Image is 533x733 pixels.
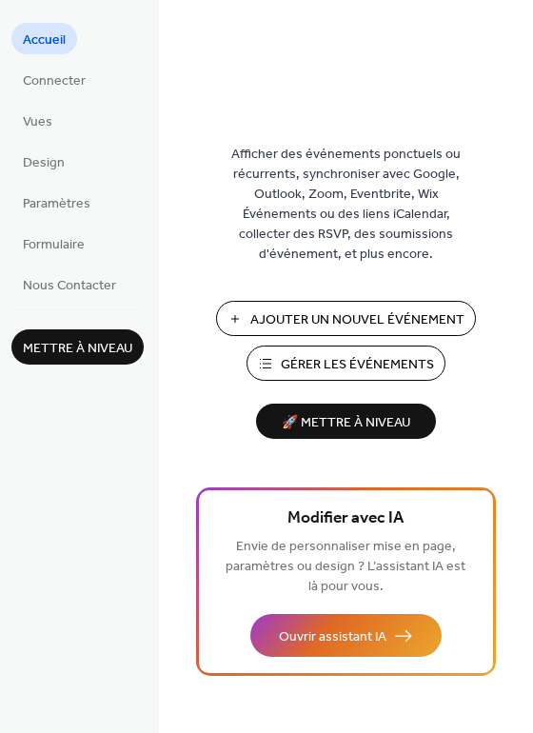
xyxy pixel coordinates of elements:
[11,64,97,95] a: Connecter
[23,30,66,50] span: Accueil
[11,187,102,218] a: Paramètres
[250,614,442,657] button: Ouvrir assistant IA
[287,505,404,532] span: Modifier avec IA
[23,153,65,173] span: Design
[216,301,476,336] button: Ajouter Un Nouvel Événement
[250,310,464,330] span: Ajouter Un Nouvel Événement
[11,329,144,365] button: Mettre à niveau
[11,228,96,259] a: Formulaire
[247,346,445,381] button: Gérer les Événements
[281,355,434,375] span: Gérer les Événements
[226,534,465,600] span: Envie de personnaliser mise en page, paramètres ou design ? L’assistant IA est là pour vous.
[279,627,386,647] span: Ouvrir assistant IA
[256,404,436,439] button: 🚀 Mettre à niveau
[11,268,128,300] a: Nous Contacter
[23,235,85,255] span: Formulaire
[11,105,64,136] a: Vues
[23,71,86,91] span: Connecter
[11,23,77,54] a: Accueil
[218,145,475,265] span: Afficher des événements ponctuels ou récurrents, synchroniser avec Google, Outlook, Zoom, Eventbr...
[23,112,52,132] span: Vues
[23,276,116,296] span: Nous Contacter
[11,146,76,177] a: Design
[267,410,424,436] span: 🚀 Mettre à niveau
[23,339,132,359] span: Mettre à niveau
[23,194,90,214] span: Paramètres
